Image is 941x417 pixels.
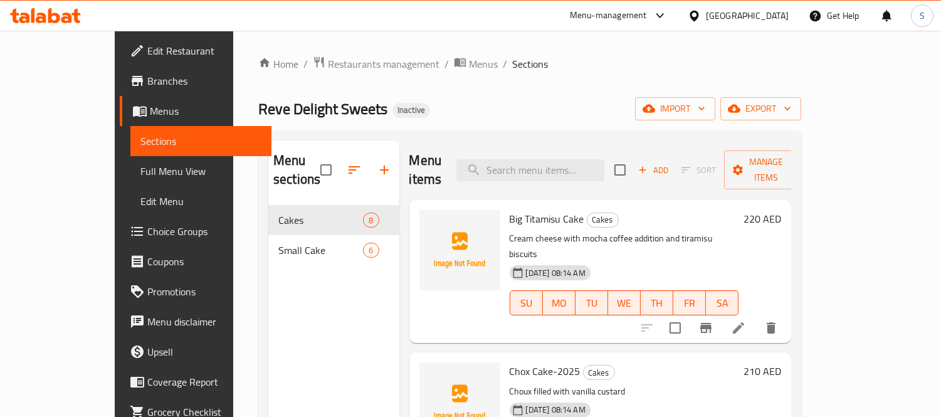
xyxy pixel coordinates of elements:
[548,294,570,312] span: MO
[120,367,272,397] a: Coverage Report
[510,231,739,262] p: Cream cheese with mocha coffee addition and tiramisu biscuits
[268,200,399,270] nav: Menu sections
[920,9,925,23] span: S
[512,56,548,71] span: Sections
[744,362,781,380] h6: 210 AED
[503,56,507,71] li: /
[646,294,668,312] span: TH
[140,134,262,149] span: Sections
[120,66,272,96] a: Branches
[147,284,262,299] span: Promotions
[720,97,801,120] button: export
[581,294,603,312] span: TU
[608,290,641,315] button: WE
[140,164,262,179] span: Full Menu View
[576,290,608,315] button: TU
[510,209,584,228] span: Big Titamisu Cake
[521,267,591,279] span: [DATE] 08:14 AM
[521,404,591,416] span: [DATE] 08:14 AM
[673,161,724,180] span: Select section first
[633,161,673,180] button: Add
[673,290,706,315] button: FR
[130,186,272,216] a: Edit Menu
[419,210,500,290] img: Big Titamisu Cake
[150,103,262,119] span: Menus
[607,157,633,183] span: Select section
[147,254,262,269] span: Coupons
[678,294,701,312] span: FR
[635,97,715,120] button: import
[636,163,670,177] span: Add
[469,56,498,71] span: Menus
[456,159,604,181] input: search
[363,213,379,228] div: items
[409,151,442,189] h2: Menu items
[120,216,272,246] a: Choice Groups
[734,154,798,186] span: Manage items
[392,105,430,115] span: Inactive
[120,96,272,126] a: Menus
[633,161,673,180] span: Add item
[140,194,262,209] span: Edit Menu
[130,126,272,156] a: Sections
[711,294,733,312] span: SA
[744,210,781,228] h6: 220 AED
[328,56,439,71] span: Restaurants management
[303,56,308,71] li: /
[706,290,739,315] button: SA
[731,320,746,335] a: Edit menu item
[147,344,262,359] span: Upsell
[369,155,399,185] button: Add section
[730,101,791,117] span: export
[273,151,320,189] h2: Menu sections
[120,277,272,307] a: Promotions
[258,56,801,72] nav: breadcrumb
[120,36,272,66] a: Edit Restaurant
[662,315,688,341] span: Select to update
[120,246,272,277] a: Coupons
[364,214,378,226] span: 8
[613,294,636,312] span: WE
[724,150,808,189] button: Manage items
[339,155,369,185] span: Sort sections
[510,290,543,315] button: SU
[278,243,363,258] span: Small Cake
[364,245,378,256] span: 6
[392,103,430,118] div: Inactive
[510,384,739,399] p: Choux filled with vanilla custard
[268,235,399,265] div: Small Cake6
[130,156,272,186] a: Full Menu View
[587,213,619,228] div: Cakes
[583,365,615,380] div: Cakes
[258,95,387,123] span: Reve Delight Sweets
[587,213,618,227] span: Cakes
[147,43,262,58] span: Edit Restaurant
[584,366,614,380] span: Cakes
[691,313,721,343] button: Branch-specific-item
[268,205,399,235] div: Cakes8
[515,294,538,312] span: SU
[120,307,272,337] a: Menu disclaimer
[454,56,498,72] a: Menus
[444,56,449,71] li: /
[570,8,647,23] div: Menu-management
[363,243,379,258] div: items
[510,362,581,381] span: Chox Cake-2025
[147,73,262,88] span: Branches
[258,56,298,71] a: Home
[147,224,262,239] span: Choice Groups
[706,9,789,23] div: [GEOGRAPHIC_DATA]
[641,290,673,315] button: TH
[278,213,363,228] span: Cakes
[120,337,272,367] a: Upsell
[147,374,262,389] span: Coverage Report
[313,157,339,183] span: Select all sections
[645,101,705,117] span: import
[756,313,786,343] button: delete
[313,56,439,72] a: Restaurants management
[543,290,576,315] button: MO
[147,314,262,329] span: Menu disclaimer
